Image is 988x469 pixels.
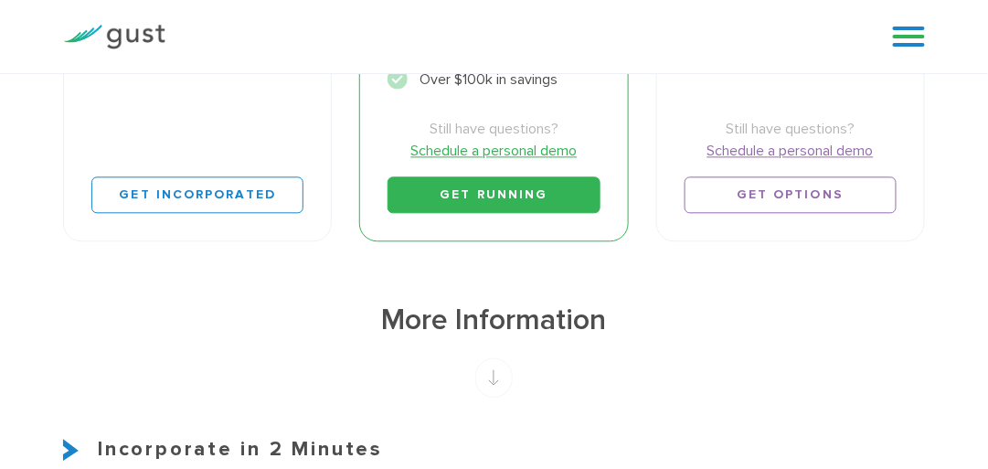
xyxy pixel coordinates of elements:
a: Get Running [388,176,600,213]
a: Schedule a personal demo [685,140,897,162]
li: Over $100k in savings [388,69,600,91]
a: Get Options [685,176,897,213]
a: Get Incorporated [91,176,303,213]
span: Still have questions? [685,118,897,140]
span: Still have questions? [388,118,600,140]
a: Schedule a personal demo [388,140,600,162]
img: Gust Logo [63,25,165,49]
img: Start Icon X2 [63,439,85,461]
h1: More Information [63,301,925,340]
h3: Incorporate in 2 Minutes [63,434,925,464]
